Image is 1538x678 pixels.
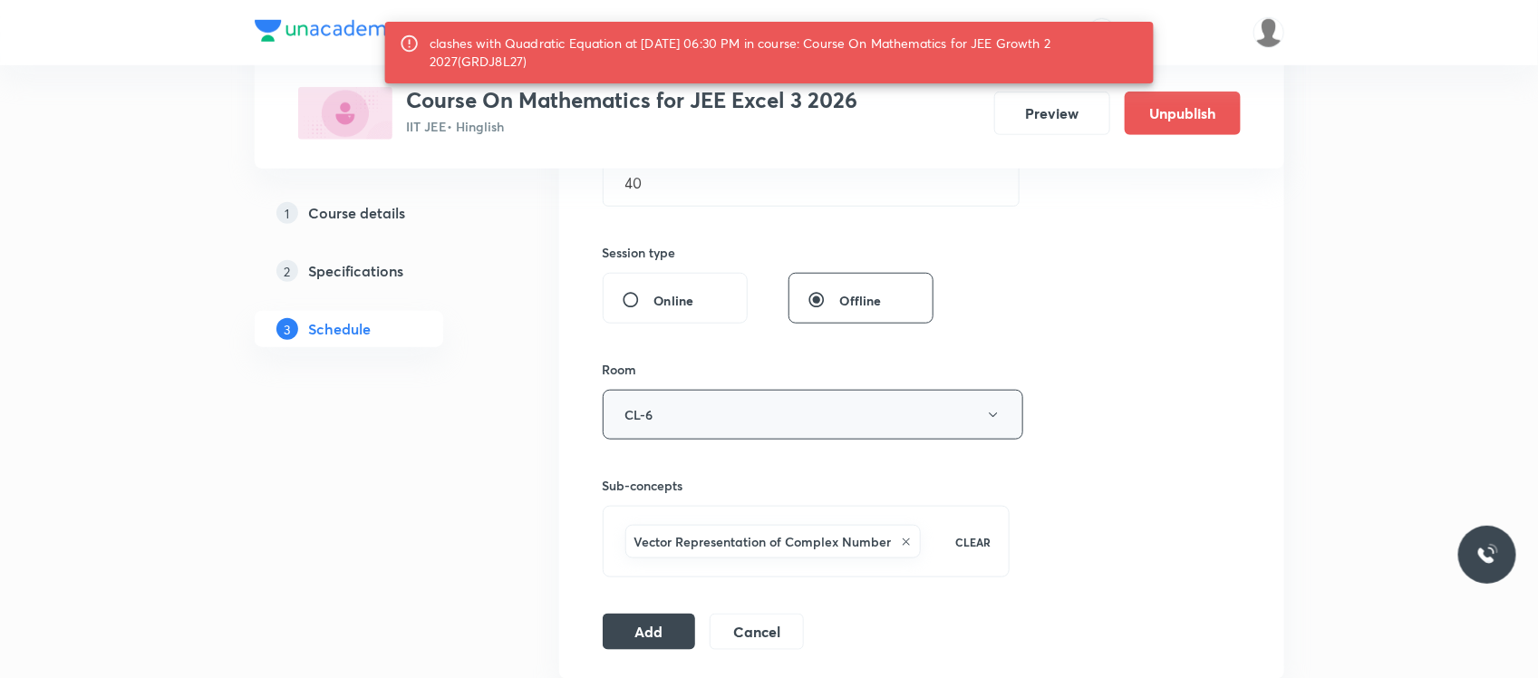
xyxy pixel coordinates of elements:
h5: Course details [309,202,406,224]
a: Company Logo [255,20,401,46]
h6: Vector Representation of Complex Number [634,532,892,551]
button: Cancel [710,614,803,650]
button: avatar [1088,18,1117,47]
div: clashes with Quadratic Equation at [DATE] 06:30 PM in course: Course On Mathematics for JEE Growt... [430,27,1139,78]
img: Dipti [1253,17,1284,48]
button: CL-6 [603,390,1023,440]
input: 40 [604,160,1019,206]
p: 1 [276,202,298,224]
h3: Course On Mathematics for JEE Excel 3 2026 [407,87,858,113]
h6: Room [603,360,637,379]
button: Add [603,614,696,650]
img: 9252EE41-F471-4C96-A837-9CD5EBBC11C0_plus.png [298,87,392,140]
p: 2 [276,260,298,282]
h6: Session type [603,243,676,262]
button: Preview [994,92,1110,135]
a: 2Specifications [255,253,501,289]
p: CLEAR [955,534,991,550]
img: ttu [1476,544,1498,566]
h5: Schedule [309,318,372,340]
span: Online [654,291,694,310]
img: Company Logo [255,20,401,42]
a: 1Course details [255,195,501,231]
p: IIT JEE • Hinglish [407,117,858,136]
h6: Sub-concepts [603,476,1011,495]
p: 3 [276,318,298,340]
span: Offline [840,291,882,310]
h5: Specifications [309,260,404,282]
button: Unpublish [1125,92,1241,135]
